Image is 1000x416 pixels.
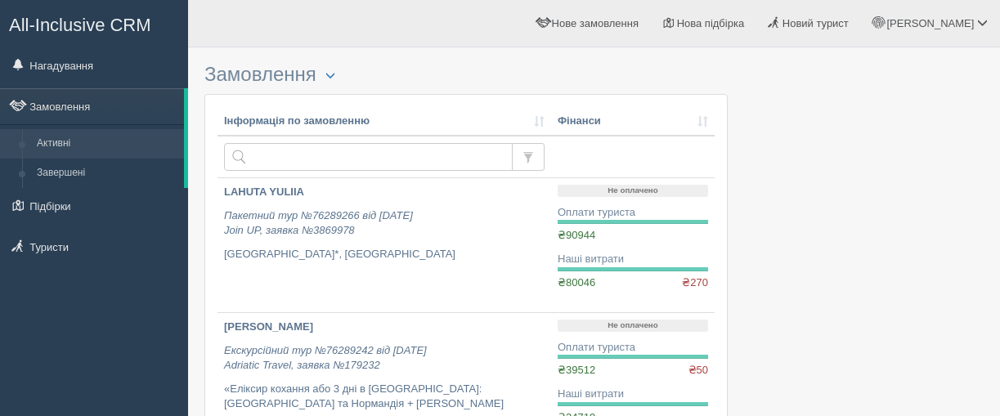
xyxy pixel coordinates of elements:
[558,114,708,129] a: Фінанси
[224,344,427,372] i: Екскурсійний тур №76289242 від [DATE] Adriatic Travel, заявка №179232
[204,64,728,86] h3: Замовлення
[783,17,849,29] span: Новий турист
[224,320,313,333] b: [PERSON_NAME]
[558,340,708,356] div: Оплати туриста
[29,159,184,188] a: Завершені
[688,363,708,378] span: ₴50
[224,209,413,237] i: Пакетний тур №76289266 від [DATE] Join UP, заявка №3869978
[677,17,745,29] span: Нова підбірка
[558,185,708,197] p: Не оплачено
[558,229,595,241] span: ₴90944
[558,387,708,402] div: Наші витрати
[224,247,545,262] p: [GEOGRAPHIC_DATA]*, [GEOGRAPHIC_DATA]
[224,114,545,129] a: Інформація по замовленню
[224,186,304,198] b: LAHUTA YULIIA
[1,1,187,46] a: All-Inclusive CRM
[558,276,595,289] span: ₴80046
[558,252,708,267] div: Наші витрати
[224,382,545,412] p: «Еліксир кохання або 3 дні в [GEOGRAPHIC_DATA]: [GEOGRAPHIC_DATA] та Нормандія + [PERSON_NAME]
[29,129,184,159] a: Активні
[558,364,595,376] span: ₴39512
[558,320,708,332] p: Не оплачено
[224,143,513,171] input: Пошук за номером замовлення, ПІБ або паспортом туриста
[682,275,708,291] span: ₴270
[552,17,639,29] span: Нове замовлення
[9,15,151,35] span: All-Inclusive CRM
[558,205,708,221] div: Оплати туриста
[217,178,551,312] a: LAHUTA YULIIA Пакетний тур №76289266 від [DATE]Join UP, заявка №3869978 [GEOGRAPHIC_DATA]*, [GEOG...
[886,17,974,29] span: [PERSON_NAME]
